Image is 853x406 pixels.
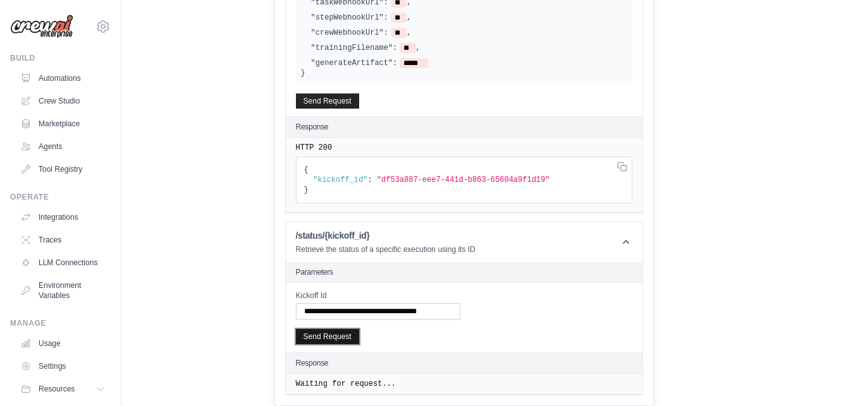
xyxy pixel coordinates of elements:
a: Crew Studio [15,91,111,111]
label: Kickoff Id [296,290,460,301]
span: , [407,13,411,23]
pre: Waiting for request... [296,379,632,389]
a: Traces [15,230,111,250]
span: } [304,186,309,194]
h1: /status/{kickoff_id} [296,229,476,242]
a: Integrations [15,207,111,227]
h2: Response [296,358,329,368]
label: "stepWebhookUrl": [311,13,388,23]
button: Resources [15,379,111,399]
div: Operate [10,192,111,202]
div: Manage [10,318,111,328]
a: LLM Connections [15,253,111,273]
a: Agents [15,136,111,157]
span: , [416,43,420,53]
img: Logo [10,15,73,39]
label: "generateArtifact": [311,58,398,68]
a: Settings [15,356,111,376]
span: } [301,69,305,78]
span: : [367,176,372,184]
label: "crewWebhookUrl": [311,28,388,38]
span: Resources [39,384,75,394]
label: "trainingFilename": [311,43,398,53]
span: "kickoff_id" [313,176,367,184]
h2: Parameters [296,267,632,277]
h2: Response [296,122,329,132]
span: , [407,28,411,38]
p: Retrieve the status of a specific execution using its ID [296,244,476,254]
a: Environment Variables [15,275,111,306]
a: Tool Registry [15,159,111,179]
div: Build [10,53,111,63]
a: Automations [15,68,111,88]
pre: HTTP 200 [296,143,632,153]
span: { [304,165,309,174]
button: Send Request [296,329,359,344]
a: Usage [15,333,111,354]
span: "df53a887-eee7-441d-b863-65604a9f1d19" [377,176,550,184]
button: Send Request [296,93,359,109]
a: Marketplace [15,114,111,134]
